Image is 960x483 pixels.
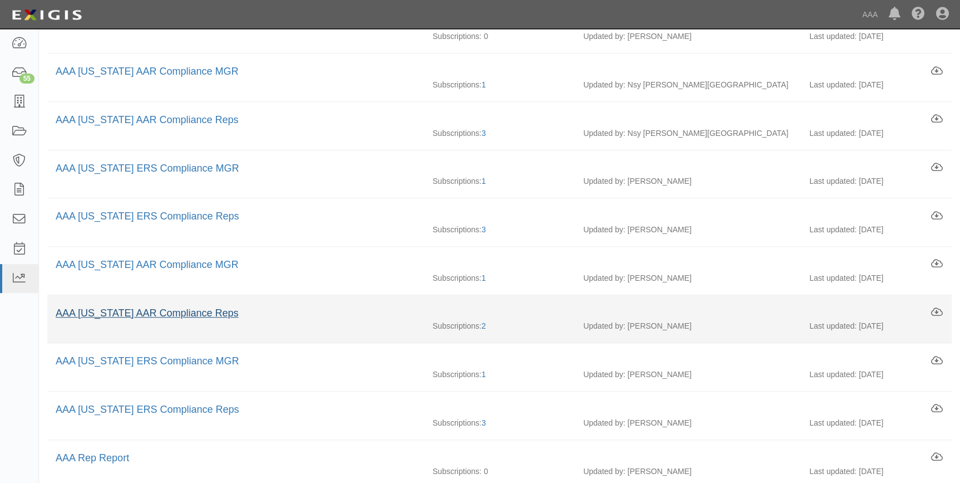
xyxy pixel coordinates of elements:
a: 1 [481,80,486,89]
a: AAA [US_STATE] AAR Compliance Reps [56,308,238,319]
div: Updated by: Nsy [PERSON_NAME][GEOGRAPHIC_DATA] [575,79,801,90]
div: Updated by: [PERSON_NAME] [575,224,801,235]
a: 1 [481,177,486,186]
a: 3 [481,129,486,138]
div: AAA Hawaii ERS Compliance MGR [56,162,931,176]
div: Last updated: [DATE] [801,79,952,90]
div: Last updated: [DATE] [801,128,952,139]
div: AAA Hawaii AAR Compliance Reps [56,113,931,128]
div: AAA Hawaii ERS Compliance Reps [56,209,931,224]
a: 2 [481,321,486,330]
a: AAA [US_STATE] ERS Compliance Reps [56,404,239,415]
div: Subscriptions: [424,320,575,331]
a: Download [931,355,943,367]
a: Download [931,113,943,125]
div: AAA New Mexico ERS Compliance Reps [56,403,931,417]
i: Help Center - Complianz [912,8,925,21]
a: 3 [481,225,486,234]
div: 55 [19,74,35,84]
a: Download [931,306,943,319]
div: Last updated: [DATE] [801,466,952,477]
a: AAA [856,3,883,26]
a: AAA [US_STATE] AAR Compliance Reps [56,114,238,125]
a: Download [931,65,943,77]
div: Subscriptions: 0 [424,466,575,477]
div: Updated by: [PERSON_NAME] [575,31,801,42]
a: AAA [US_STATE] ERS Compliance MGR [56,163,239,174]
a: AAA [US_STATE] AAR Compliance MGR [56,66,238,77]
div: Subscriptions: [424,128,575,139]
div: Updated by: [PERSON_NAME] [575,320,801,331]
a: Download [931,210,943,222]
div: Subscriptions: [424,79,575,90]
a: AAA Rep Report [56,452,129,464]
div: Last updated: [DATE] [801,369,952,380]
div: AAA New Mexico ERS Compliance MGR [56,354,931,369]
div: Subscriptions: [424,369,575,380]
a: 1 [481,370,486,379]
div: Updated by: [PERSON_NAME] [575,417,801,428]
div: Last updated: [DATE] [801,175,952,187]
div: Subscriptions: 0 [424,31,575,42]
div: Subscriptions: [424,417,575,428]
div: Subscriptions: [424,175,575,187]
div: Last updated: [DATE] [801,417,952,428]
div: AAA Rep Report [56,451,931,466]
a: Download [931,162,943,174]
div: Updated by: Nsy [PERSON_NAME][GEOGRAPHIC_DATA] [575,128,801,139]
div: Last updated: [DATE] [801,31,952,42]
div: Last updated: [DATE] [801,272,952,284]
div: Last updated: [DATE] [801,224,952,235]
div: AAA Hawaii AAR Compliance MGR [56,65,931,79]
div: Last updated: [DATE] [801,320,952,331]
a: 1 [481,274,486,282]
a: AAA [US_STATE] ERS Compliance Reps [56,211,239,222]
a: AAA [US_STATE] AAR Compliance MGR [56,259,238,270]
div: AAA New Mexico AAR Compliance MGR [56,258,931,272]
div: AAA New Mexico AAR Compliance Reps [56,306,931,321]
a: Download [931,258,943,270]
img: logo-5460c22ac91f19d4615b14bd174203de0afe785f0fc80cf4dbbc73dc1793850b.png [8,5,85,25]
div: Subscriptions: [424,272,575,284]
div: Subscriptions: [424,224,575,235]
div: Updated by: [PERSON_NAME] [575,272,801,284]
a: AAA [US_STATE] ERS Compliance MGR [56,355,239,367]
a: Download [931,403,943,415]
div: Updated by: [PERSON_NAME] [575,175,801,187]
a: Download [931,451,943,464]
div: Updated by: [PERSON_NAME] [575,369,801,380]
a: 3 [481,418,486,427]
div: Updated by: [PERSON_NAME] [575,466,801,477]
